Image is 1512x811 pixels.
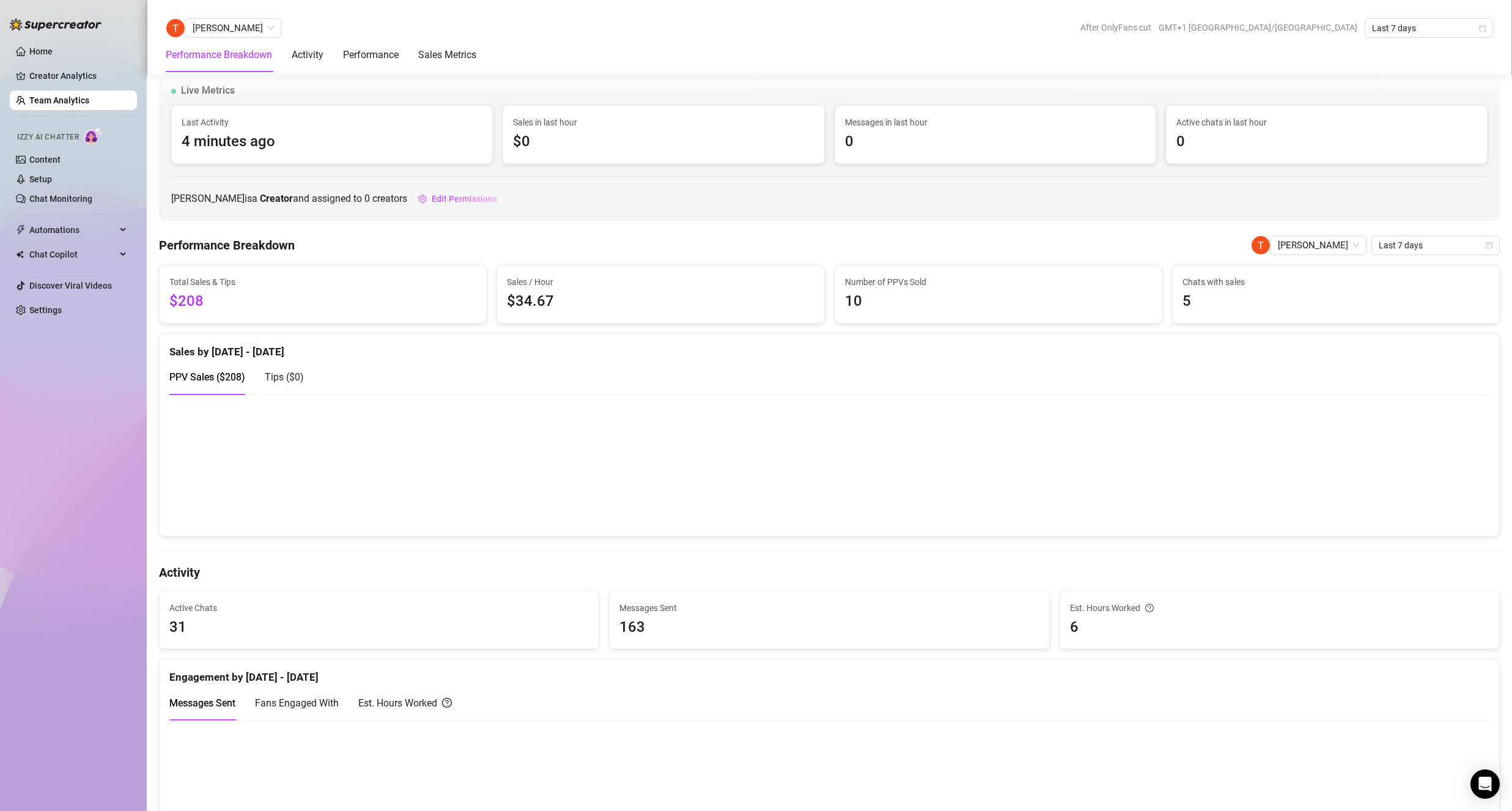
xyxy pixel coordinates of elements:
[845,290,1152,313] span: 10
[619,616,1039,639] span: 163
[29,281,112,291] a: Discover Viral Videos
[169,290,476,313] span: $208
[1176,116,1477,129] span: Active chats in last hour
[169,601,589,615] span: Active Chats
[418,189,498,209] button: Edit Permissions
[1070,616,1489,639] span: 6
[513,130,814,154] span: $0
[1182,275,1489,289] span: Chats with sales
[1080,18,1151,37] span: After OnlyFans cut
[845,116,1146,129] span: Messages in last hour
[29,95,89,105] a: Team Analytics
[1479,24,1486,32] span: calendar
[166,48,272,62] div: Performance Breakdown
[10,18,101,31] img: logo-BBDzfeDw.svg
[507,290,814,313] span: $34.67
[29,220,116,240] span: Automations
[169,334,1489,360] div: Sales by [DATE] - [DATE]
[292,48,323,62] div: Activity
[418,48,476,62] div: Sales Metrics
[169,659,1489,686] div: Engagement by [DATE] - [DATE]
[16,225,26,235] span: thunderbolt
[159,564,1500,581] h4: Activity
[1379,236,1492,254] span: Last 7 days
[171,191,407,206] span: [PERSON_NAME] is a and assigned to creators
[619,601,1039,615] span: Messages Sent
[181,83,235,98] span: Live Metrics
[845,130,1146,154] span: 0
[358,695,452,711] div: Est. Hours Worked
[255,697,339,709] span: Fans Engaged With
[29,155,61,165] a: Content
[265,371,304,383] span: Tips ( $0 )
[343,48,399,62] div: Performance
[507,275,814,289] span: Sales / Hour
[1145,601,1154,615] span: question-circle
[364,193,370,204] span: 0
[1252,236,1270,254] img: Tilly Jamie
[29,174,52,184] a: Setup
[29,194,92,204] a: Chat Monitoring
[169,616,589,639] span: 31
[29,66,127,86] a: Creator Analytics
[193,19,274,37] span: Tilly Jamie
[1486,242,1493,249] span: calendar
[29,46,53,56] a: Home
[16,250,24,259] img: Chat Copilot
[1182,290,1489,313] span: 5
[260,193,293,204] b: Creator
[29,245,116,264] span: Chat Copilot
[1159,18,1357,37] span: GMT+1 [GEOGRAPHIC_DATA]/[GEOGRAPHIC_DATA]
[166,19,185,37] img: Tilly Jamie
[1372,19,1486,37] span: Last 7 days
[845,275,1152,289] span: Number of PPVs Sold
[169,371,245,383] span: PPV Sales ( $208 )
[1176,130,1477,154] span: 0
[159,237,295,254] h4: Performance Breakdown
[1070,601,1489,615] div: Est. Hours Worked
[17,131,79,143] span: Izzy AI Chatter
[84,127,103,144] img: AI Chatter
[442,695,452,711] span: question-circle
[1470,769,1500,799] div: Open Intercom Messenger
[1278,236,1359,254] span: Tilly Jamie
[169,275,476,289] span: Total Sales & Tips
[432,194,497,204] span: Edit Permissions
[418,194,427,203] span: setting
[513,116,814,129] span: Sales in last hour
[169,697,235,709] span: Messages Sent
[29,305,62,315] a: Settings
[182,130,482,154] span: 4 minutes ago
[182,116,482,129] span: Last Activity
